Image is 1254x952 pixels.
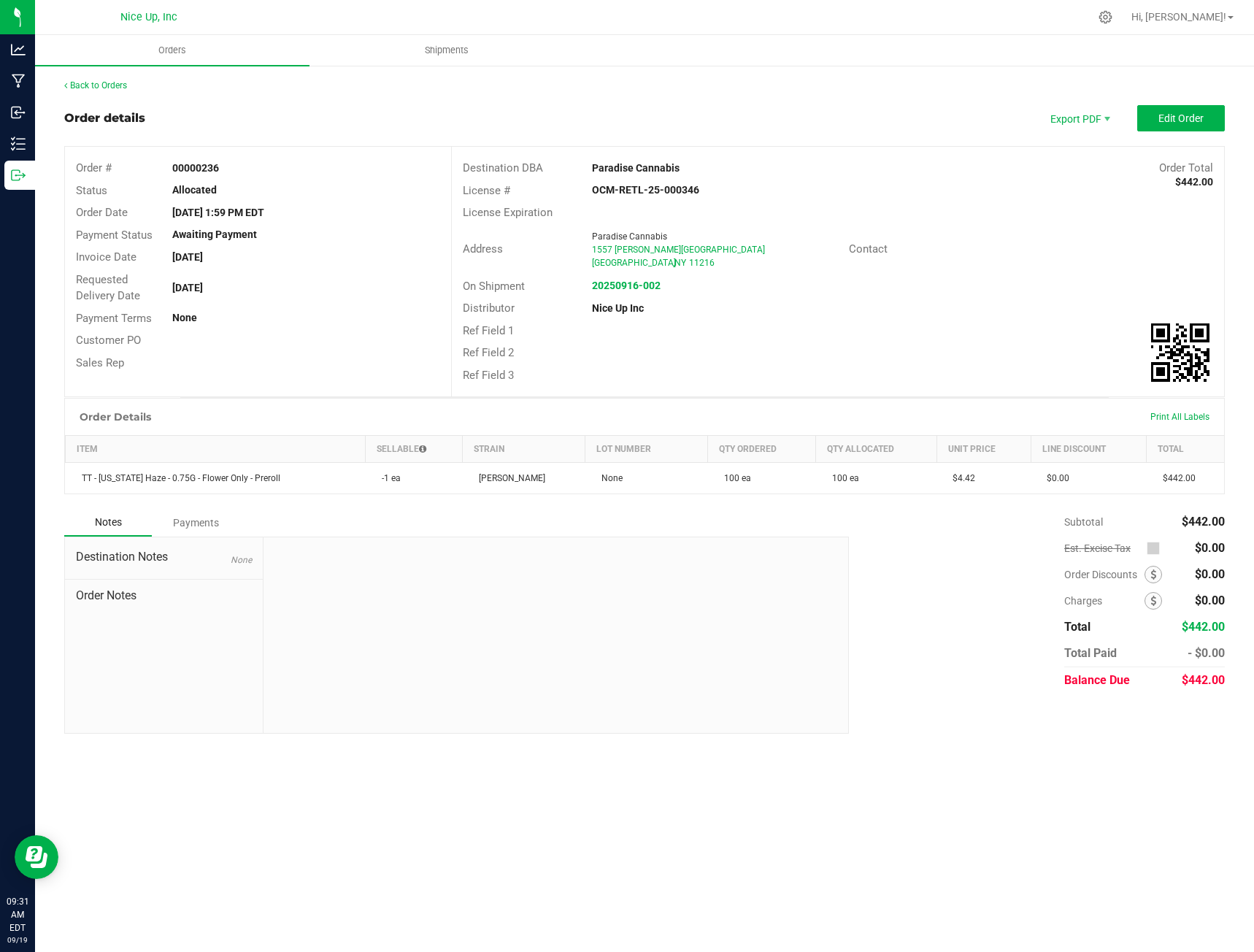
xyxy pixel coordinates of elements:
[1195,594,1225,607] span: $0.00
[1064,673,1130,687] span: Balance Due
[76,161,112,174] span: Order #
[717,473,751,483] span: 100 ea
[76,548,252,566] span: Destination Notes
[76,356,124,369] span: Sales Rep
[172,162,219,174] strong: 00000236
[945,473,975,483] span: $4.42
[1064,595,1145,607] span: Charges
[1137,105,1225,131] button: Edit Order
[374,473,401,483] span: -1 ea
[231,555,252,565] span: None
[172,312,197,323] strong: None
[11,42,26,57] inline-svg: Analytics
[1147,539,1166,558] span: Calculate excise tax
[1182,673,1225,687] span: $442.00
[1064,516,1103,528] span: Subtotal
[366,436,463,463] th: Sellable
[1064,646,1117,660] span: Total Paid
[594,473,623,483] span: None
[76,250,136,264] span: Invoice Date
[76,587,252,604] span: Order Notes
[463,436,585,463] th: Strain
[1039,473,1069,483] span: $0.00
[76,312,152,325] span: Payment Terms
[592,280,661,291] a: 20250916-002
[64,110,145,127] div: Order details
[463,280,525,293] span: On Shipment
[463,324,514,337] span: Ref Field 1
[1035,105,1123,131] li: Export PDF
[7,895,28,934] p: 09:31 AM EDT
[1096,10,1115,24] div: Manage settings
[463,206,553,219] span: License Expiration
[1151,323,1209,382] img: Scan me!
[76,334,141,347] span: Customer PO
[76,273,140,303] span: Requested Delivery Date
[592,231,667,242] span: Paradise Cannabis
[689,258,715,268] span: 11216
[66,436,366,463] th: Item
[11,105,26,120] inline-svg: Inbound
[1150,412,1209,422] span: Print All Labels
[35,35,309,66] a: Orders
[309,35,584,66] a: Shipments
[11,168,26,183] inline-svg: Outbound
[1182,620,1225,634] span: $442.00
[708,436,816,463] th: Qty Ordered
[80,411,151,423] h1: Order Details
[76,229,153,242] span: Payment Status
[1064,542,1141,554] span: Est. Excise Tax
[11,137,26,151] inline-svg: Inventory
[7,934,28,945] p: 09/19
[1131,11,1226,23] span: Hi, [PERSON_NAME]!
[463,346,514,359] span: Ref Field 2
[1064,620,1090,634] span: Total
[11,74,26,88] inline-svg: Manufacturing
[76,206,128,219] span: Order Date
[585,436,708,463] th: Lot Number
[15,835,58,879] iframe: Resource center
[1159,161,1213,174] span: Order Total
[1147,436,1224,463] th: Total
[592,184,699,196] strong: OCM-RETL-25-000346
[172,251,203,263] strong: [DATE]
[172,282,203,293] strong: [DATE]
[1064,569,1145,580] span: Order Discounts
[1195,541,1225,555] span: $0.00
[463,184,510,197] span: License #
[674,258,686,268] span: NY
[673,258,674,268] span: ,
[592,258,676,268] span: [GEOGRAPHIC_DATA]
[74,473,280,483] span: TT - [US_STATE] Haze - 0.75G - Flower Only - Preroll
[463,369,514,382] span: Ref Field 3
[472,473,545,483] span: [PERSON_NAME]
[172,207,264,218] strong: [DATE] 1:59 PM EDT
[172,184,217,196] strong: Allocated
[825,473,859,483] span: 100 ea
[1195,567,1225,581] span: $0.00
[463,161,543,174] span: Destination DBA
[1175,176,1213,188] strong: $442.00
[1158,112,1204,124] span: Edit Order
[64,80,127,91] a: Back to Orders
[592,245,765,255] span: 1557 [PERSON_NAME][GEOGRAPHIC_DATA]
[152,510,239,536] div: Payments
[1188,646,1225,660] span: - $0.00
[139,44,206,57] span: Orders
[592,162,680,174] strong: Paradise Cannabis
[405,44,488,57] span: Shipments
[76,184,107,197] span: Status
[849,242,888,256] span: Contact
[64,509,152,537] div: Notes
[1155,473,1196,483] span: $442.00
[1031,436,1147,463] th: Line Discount
[120,11,177,23] span: Nice Up, Inc
[816,436,936,463] th: Qty Allocated
[463,302,515,315] span: Distributor
[1182,515,1225,529] span: $442.00
[592,302,644,314] strong: Nice Up Inc
[463,242,503,256] span: Address
[936,436,1031,463] th: Unit Price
